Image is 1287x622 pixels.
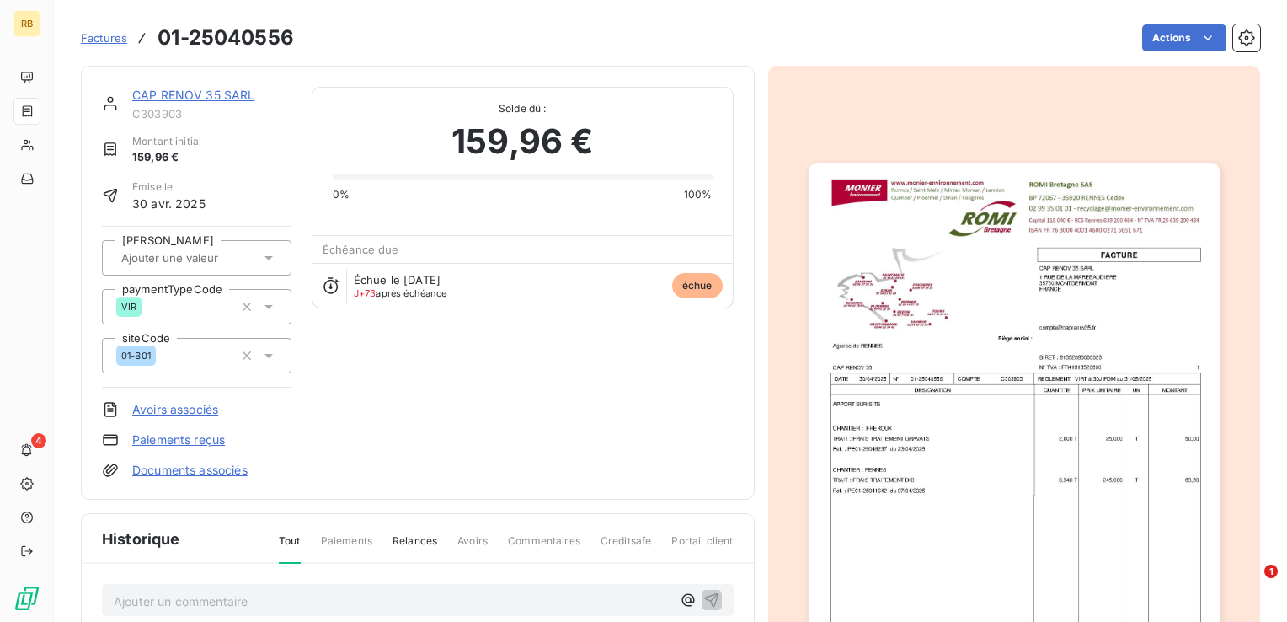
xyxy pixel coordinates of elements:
span: J+73 [354,287,376,299]
span: Échéance due [323,243,399,256]
span: VIR [121,302,136,312]
button: Actions [1142,24,1226,51]
span: Portail client [671,534,733,562]
img: Logo LeanPay [13,585,40,612]
span: après échéance [354,288,447,298]
span: 1 [1264,565,1278,578]
span: échue [672,273,723,298]
span: C303903 [132,107,291,121]
span: Échue le [DATE] [354,273,441,287]
span: Solde dû : [333,101,713,116]
span: Avoirs [457,534,488,562]
span: 159,96 € [132,149,201,166]
input: Ajouter une valeur [120,250,289,265]
a: Paiements reçus [132,432,225,448]
a: Factures [81,29,127,46]
span: 100% [684,187,713,202]
span: 159,96 € [451,116,593,167]
span: Creditsafe [601,534,652,562]
span: 01-B01 [121,351,151,361]
span: Commentaires [508,534,580,562]
span: 4 [31,433,46,448]
span: Relances [393,534,437,562]
h3: 01-25040556 [158,23,294,53]
span: Émise le [132,180,206,195]
span: Factures [81,31,127,45]
a: Documents associés [132,462,248,479]
iframe: Intercom live chat [1230,565,1270,605]
div: RB [13,10,40,37]
span: Tout [279,534,301,564]
span: Paiements [321,534,372,562]
span: Montant initial [132,134,201,149]
span: 30 avr. 2025 [132,195,206,212]
a: CAP RENOV 35 SARL [132,88,255,102]
a: Avoirs associés [132,401,218,418]
span: Historique [102,528,180,550]
span: 0% [333,187,350,202]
